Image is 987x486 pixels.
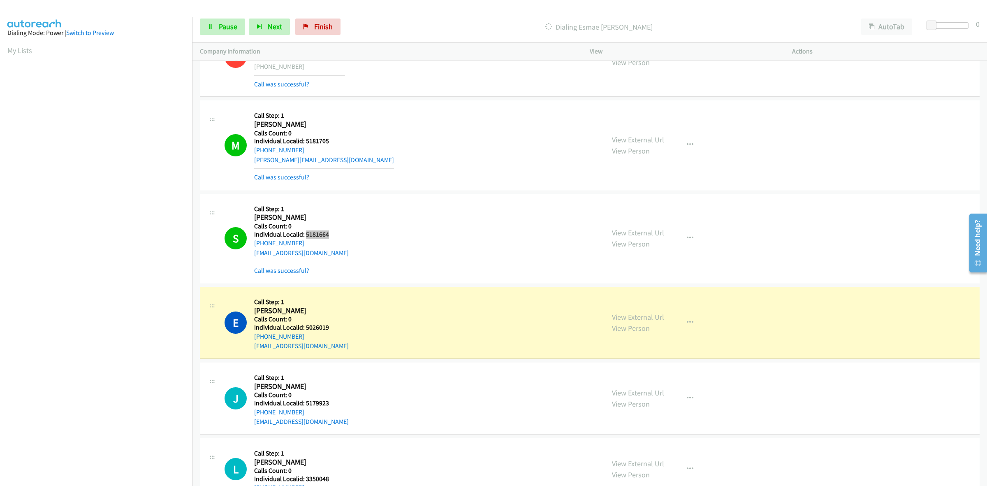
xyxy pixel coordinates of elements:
[254,239,304,247] a: [PHONE_NUMBER]
[254,391,349,399] h5: Calls Count: 0
[225,134,247,156] h1: M
[254,374,349,382] h5: Call Step: 1
[295,19,341,35] a: Finish
[612,58,650,67] a: View Person
[612,399,650,409] a: View Person
[612,312,664,322] a: View External Url
[225,312,247,334] h1: E
[254,205,349,213] h5: Call Step: 1
[314,22,333,31] span: Finish
[612,470,650,479] a: View Person
[7,46,32,55] a: My Lists
[590,47,777,56] p: View
[861,19,912,35] button: AutoTab
[254,418,349,426] a: [EMAIL_ADDRESS][DOMAIN_NAME]
[612,388,664,398] a: View External Url
[254,129,394,137] h5: Calls Count: 0
[66,29,114,37] a: Switch to Preview
[254,156,394,164] a: [PERSON_NAME][EMAIL_ADDRESS][DOMAIN_NAME]
[225,387,247,409] h1: J
[7,63,192,454] iframe: Dialpad
[254,222,349,230] h5: Calls Count: 0
[225,227,247,249] h1: S
[612,459,664,468] a: View External Url
[254,467,345,475] h5: Calls Count: 0
[200,47,575,56] p: Company Information
[612,323,650,333] a: View Person
[254,249,349,257] a: [EMAIL_ADDRESS][DOMAIN_NAME]
[225,458,247,480] h1: L
[963,210,987,276] iframe: Resource Center
[612,239,650,249] a: View Person
[219,22,237,31] span: Pause
[612,228,664,237] a: View External Url
[254,342,349,350] a: [EMAIL_ADDRESS][DOMAIN_NAME]
[225,387,247,409] div: The call is yet to be attempted
[931,22,968,29] div: Delay between calls (in seconds)
[254,333,304,340] a: [PHONE_NUMBER]
[254,458,345,467] h2: [PERSON_NAME]
[254,230,349,239] h5: Individual Localid: 5181664
[254,475,345,483] h5: Individual Localid: 3350048
[254,120,345,129] h2: [PERSON_NAME]
[254,267,309,274] a: Call was successful?
[254,323,349,332] h5: Individual Localid: 5026019
[254,146,304,154] a: [PHONE_NUMBER]
[254,382,345,391] h2: [PERSON_NAME]
[254,62,345,72] div: [PHONE_NUMBER]
[254,315,349,323] h5: Calls Count: 0
[254,80,309,88] a: Call was successful?
[7,28,185,38] div: Dialing Mode: Power |
[352,21,846,33] p: Dialing Esmae [PERSON_NAME]
[976,19,980,30] div: 0
[254,408,304,416] a: [PHONE_NUMBER]
[254,306,345,316] h2: [PERSON_NAME]
[612,135,664,144] a: View External Url
[254,137,394,145] h5: Individual Localid: 5181705
[249,19,290,35] button: Next
[254,112,394,120] h5: Call Step: 1
[792,47,980,56] p: Actions
[254,298,349,306] h5: Call Step: 1
[612,146,650,156] a: View Person
[254,173,309,181] a: Call was successful?
[254,449,345,458] h5: Call Step: 1
[268,22,282,31] span: Next
[200,19,245,35] a: Pause
[254,399,349,407] h5: Individual Localid: 5179923
[254,213,345,222] h2: [PERSON_NAME]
